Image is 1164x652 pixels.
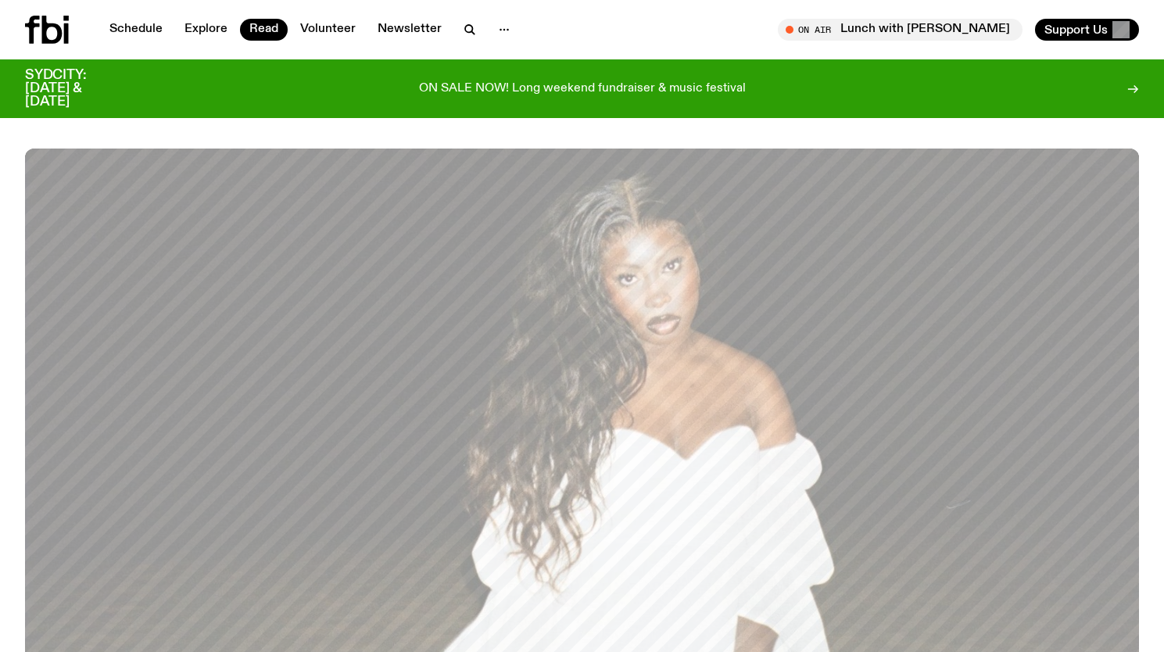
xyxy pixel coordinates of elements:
[25,69,125,109] h3: SYDCITY: [DATE] & [DATE]
[240,19,288,41] a: Read
[291,19,365,41] a: Volunteer
[175,19,237,41] a: Explore
[100,19,172,41] a: Schedule
[778,19,1023,41] button: On AirLunch with [PERSON_NAME]
[1035,19,1139,41] button: Support Us
[1044,23,1108,37] span: Support Us
[368,19,451,41] a: Newsletter
[419,82,746,96] p: ON SALE NOW! Long weekend fundraiser & music festival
